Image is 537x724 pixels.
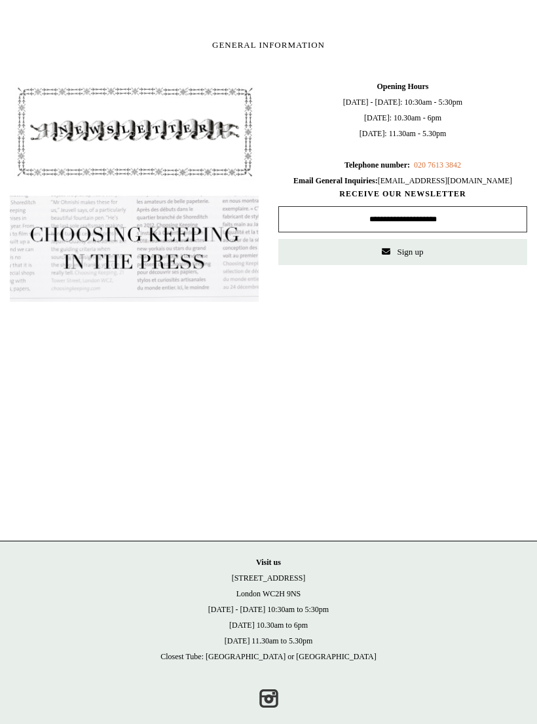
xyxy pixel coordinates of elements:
[293,176,512,185] span: [EMAIL_ADDRESS][DOMAIN_NAME]
[407,160,410,170] b: :
[254,684,283,713] a: Instagram
[256,558,281,567] strong: Visit us
[13,554,524,664] p: [STREET_ADDRESS] London WC2H 9NS [DATE] - [DATE] 10:30am to 5:30pm [DATE] 10.30am to 6pm [DATE] 1...
[344,160,410,170] b: Telephone number
[10,79,259,185] img: pf-4db91bb9--1305-Newsletter-Button_1200x.jpg
[377,82,428,91] b: Opening Hours
[212,40,325,50] span: GENERAL INFORMATION
[278,239,527,265] button: Sign up
[414,160,461,170] a: 020 7613 3842
[293,176,378,185] b: Email General Inquiries:
[278,189,527,200] span: RECEIVE OUR NEWSLETTER
[397,247,423,257] span: Sign up
[10,196,259,302] img: pf-635a2b01-aa89-4342-bbcd-4371b60f588c--In-the-press-Button_1200x.jpg
[10,328,527,524] iframe: google_map
[278,79,527,189] span: [DATE] - [DATE]: 10:30am - 5:30pm [DATE]: 10.30am - 6pm [DATE]: 11.30am - 5.30pm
